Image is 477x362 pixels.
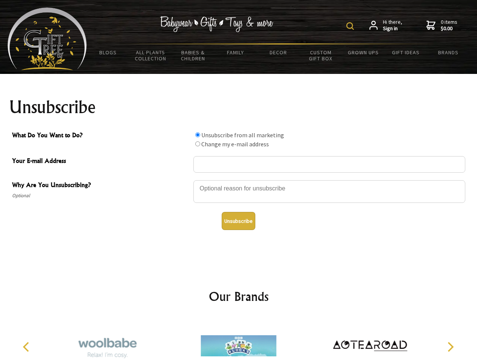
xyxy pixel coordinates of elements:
[172,44,215,66] a: Babies & Children
[222,212,255,230] button: Unsubscribe
[201,140,269,148] label: Change my e-mail address
[12,191,190,200] span: Optional
[299,44,342,66] a: Custom Gift Box
[441,25,457,32] strong: $0.00
[19,339,36,355] button: Previous
[257,44,299,60] a: Decor
[201,131,284,139] label: Unsubscribe from all marketing
[342,44,384,60] a: Grown Ups
[12,180,190,191] span: Why Are You Unsubscribing?
[346,22,354,30] img: product search
[12,156,190,167] span: Your E-mail Address
[87,44,130,60] a: BLOGS
[369,19,402,32] a: Hi there,Sign in
[193,180,465,203] textarea: Why Are You Unsubscribing?
[383,25,402,32] strong: Sign in
[130,44,172,66] a: All Plants Collection
[384,44,427,60] a: Gift Ideas
[12,130,190,141] span: What Do You Want to Do?
[442,339,458,355] button: Next
[383,19,402,32] span: Hi there,
[15,287,462,305] h2: Our Brands
[427,44,470,60] a: Brands
[441,18,457,32] span: 0 items
[160,16,273,32] img: Babywear - Gifts - Toys & more
[195,132,200,137] input: What Do You Want to Do?
[195,141,200,146] input: What Do You Want to Do?
[426,19,457,32] a: 0 items$0.00
[8,8,87,70] img: Babyware - Gifts - Toys and more...
[193,156,465,173] input: Your E-mail Address
[9,98,468,116] h1: Unsubscribe
[215,44,257,60] a: Family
